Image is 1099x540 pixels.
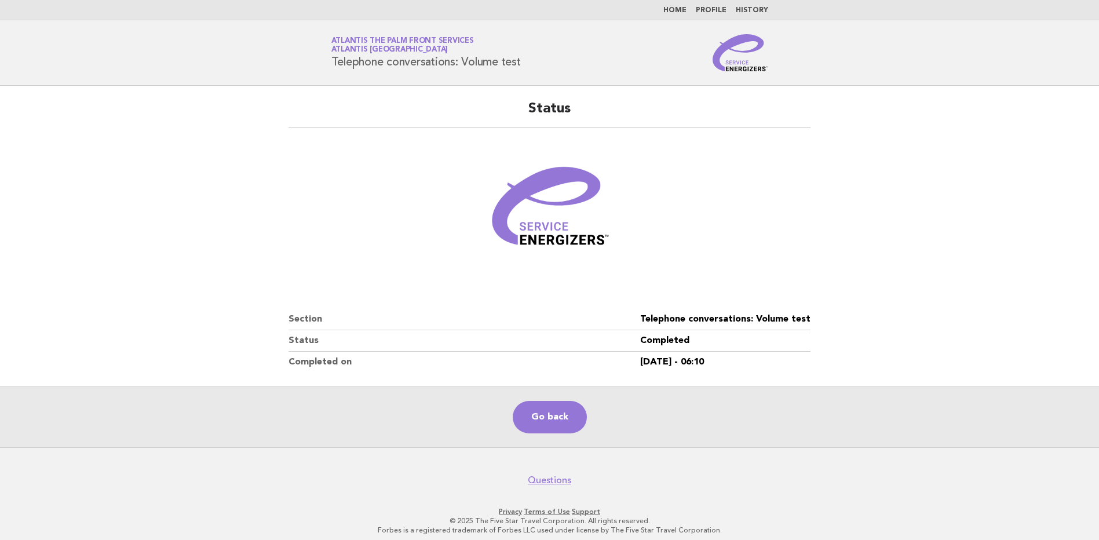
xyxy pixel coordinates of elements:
a: Go back [513,401,587,433]
p: Forbes is a registered trademark of Forbes LLC used under license by The Five Star Travel Corpora... [195,526,904,535]
a: Profile [696,7,726,14]
a: History [736,7,768,14]
a: Support [572,508,600,516]
dd: [DATE] - 06:10 [640,352,810,373]
a: Atlantis The Palm Front ServicesAtlantis [GEOGRAPHIC_DATA] [331,37,474,53]
p: © 2025 The Five Star Travel Corporation. All rights reserved. [195,516,904,526]
h1: Telephone conversations: Volume test [331,38,521,68]
img: Verified [480,142,619,281]
a: Questions [528,475,571,486]
dt: Status [289,330,640,352]
dd: Telephone conversations: Volume test [640,309,810,330]
dt: Completed on [289,352,640,373]
a: Terms of Use [524,508,570,516]
img: Service Energizers [713,34,768,71]
a: Home [663,7,687,14]
h2: Status [289,100,810,128]
a: Privacy [499,508,522,516]
p: · · [195,507,904,516]
dd: Completed [640,330,810,352]
span: Atlantis [GEOGRAPHIC_DATA] [331,46,448,54]
dt: Section [289,309,640,330]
